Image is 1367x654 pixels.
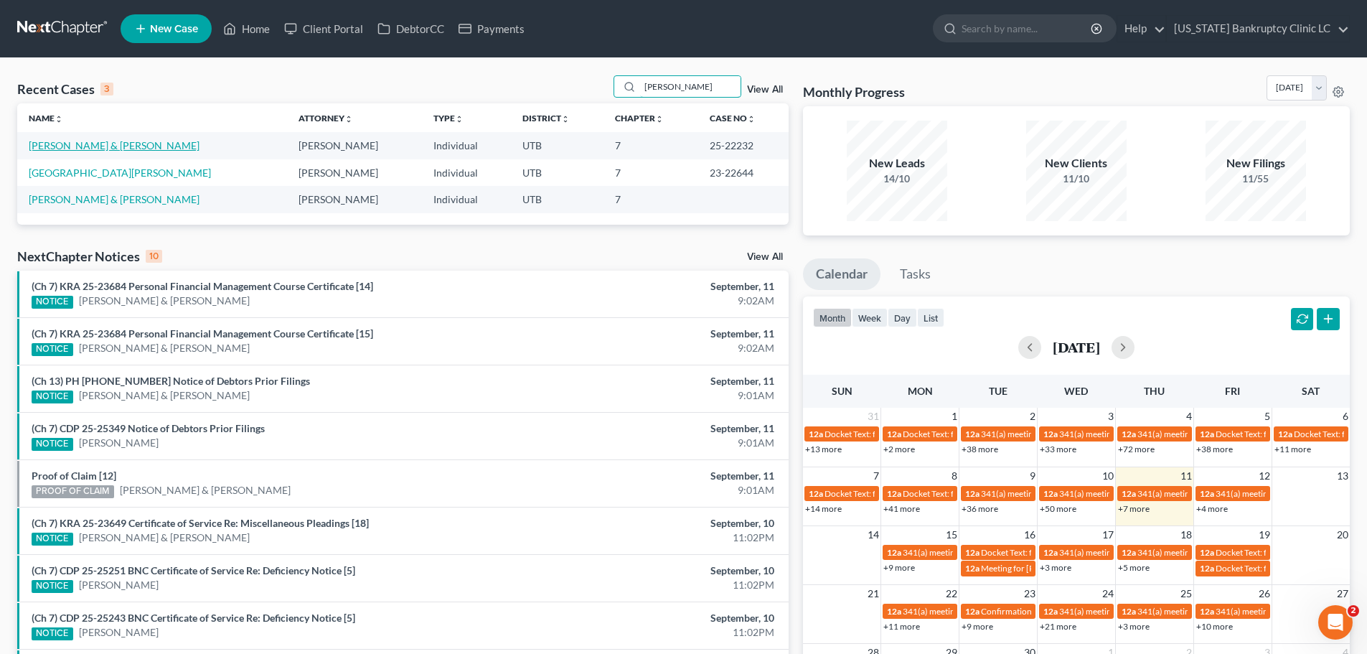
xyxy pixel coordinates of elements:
a: [PERSON_NAME] [79,578,159,592]
td: Individual [422,132,511,159]
span: 22 [944,585,959,602]
span: 341(a) meeting for [PERSON_NAME] [1059,606,1198,617]
a: [PERSON_NAME] [79,436,159,450]
span: 12a [1043,606,1058,617]
span: 11 [1179,467,1193,485]
div: 9:02AM [536,294,774,308]
a: +7 more [1118,503,1150,514]
a: +13 more [805,444,842,454]
span: 7 [872,467,880,485]
a: Proof of Claim [12] [32,470,116,482]
span: 13 [1335,467,1350,485]
a: [US_STATE] Bankruptcy Clinic LC [1167,16,1349,42]
div: NOTICE [32,533,73,546]
a: [PERSON_NAME] [79,625,159,640]
span: 12a [1122,488,1136,499]
span: Docket Text: for [PERSON_NAME] [903,429,1031,439]
td: [PERSON_NAME] [287,159,422,186]
span: 10 [1101,467,1115,485]
div: September, 11 [536,327,774,341]
a: [PERSON_NAME] & [PERSON_NAME] [79,341,250,355]
td: 7 [603,132,698,159]
a: +11 more [1274,444,1311,454]
td: 25-22232 [698,132,789,159]
div: 9:01AM [536,483,774,497]
button: list [917,308,944,327]
div: 10 [146,250,162,263]
span: 2 [1348,605,1359,617]
div: September, 11 [536,374,774,388]
span: 12a [1200,547,1214,558]
div: 9:02AM [536,341,774,355]
span: 341(a) meeting for [PERSON_NAME] [1059,547,1198,558]
span: 21 [866,585,880,602]
span: 12a [1200,488,1214,499]
a: +9 more [883,562,915,573]
a: View All [747,85,783,95]
a: (Ch 7) KRA 25-23684 Personal Financial Management Course Certificate [14] [32,280,373,292]
span: Mon [908,385,933,397]
iframe: Intercom live chat [1318,605,1353,640]
td: 7 [603,159,698,186]
span: 12 [1257,467,1272,485]
a: +38 more [962,444,998,454]
a: (Ch 7) KRA 25-23649 Certificate of Service Re: Miscellaneous Pleadings [18] [32,517,369,529]
span: 12a [965,547,980,558]
a: +36 more [962,503,998,514]
span: 341(a) meeting for [PERSON_NAME] [1059,488,1198,499]
a: (Ch 7) CDP 25-25243 BNC Certificate of Service Re: Deficiency Notice [5] [32,612,355,624]
span: 341(a) meeting for [PERSON_NAME] [981,429,1119,439]
span: 341(a) meeting for [PERSON_NAME] [981,488,1119,499]
span: 15 [944,526,959,543]
a: +5 more [1118,562,1150,573]
div: NOTICE [32,627,73,640]
span: 12a [1122,547,1136,558]
div: New Filings [1206,155,1306,172]
span: Docket Text: for [PERSON_NAME] [825,488,953,499]
span: 23 [1023,585,1037,602]
a: Typeunfold_more [433,113,464,123]
div: NextChapter Notices [17,248,162,265]
span: 341(a) meeting for [PERSON_NAME] [903,606,1041,617]
span: 31 [866,408,880,425]
span: Docket Text: for [PERSON_NAME] [1216,563,1344,574]
span: 12a [887,429,901,439]
div: 11:02PM [536,578,774,592]
input: Search by name... [962,15,1093,42]
h3: Monthly Progress [803,83,905,101]
span: 25 [1179,585,1193,602]
span: 12a [1122,606,1136,617]
span: 341(a) meeting for [PERSON_NAME] [1216,606,1354,617]
span: 14 [866,526,880,543]
a: +33 more [1040,444,1076,454]
td: 7 [603,186,698,212]
span: 17 [1101,526,1115,543]
span: 1 [950,408,959,425]
span: 5 [1263,408,1272,425]
span: Wed [1064,385,1088,397]
a: +38 more [1196,444,1233,454]
td: UTB [511,159,603,186]
a: [PERSON_NAME] & [PERSON_NAME] [120,483,291,497]
div: NOTICE [32,438,73,451]
a: +21 more [1040,621,1076,632]
a: DebtorCC [370,16,451,42]
div: NOTICE [32,343,73,356]
span: 12a [887,547,901,558]
span: 16 [1023,526,1037,543]
input: Search by name... [640,76,741,97]
span: 12a [965,488,980,499]
span: 20 [1335,526,1350,543]
div: September, 10 [536,516,774,531]
a: +11 more [883,621,920,632]
button: day [888,308,917,327]
a: +2 more [883,444,915,454]
button: month [813,308,852,327]
span: 8 [950,467,959,485]
span: Confirmation hearing for [PERSON_NAME] [981,606,1144,617]
a: [PERSON_NAME] & [PERSON_NAME] [79,388,250,403]
a: +9 more [962,621,993,632]
a: Home [216,16,277,42]
span: Docket Text: for [PERSON_NAME] [1216,429,1344,439]
a: Districtunfold_more [522,113,570,123]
